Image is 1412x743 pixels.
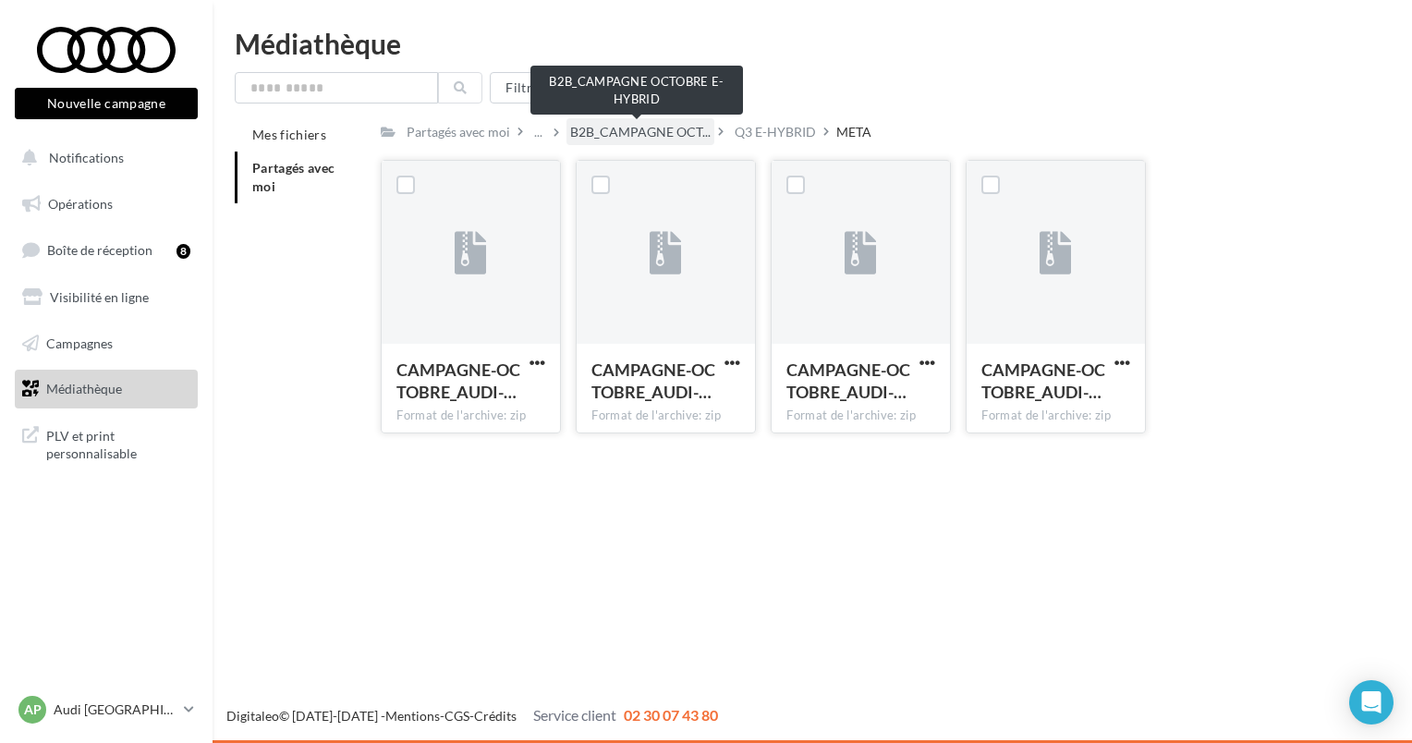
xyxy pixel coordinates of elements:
[226,708,279,724] a: Digitaleo
[46,335,113,350] span: Campagnes
[570,123,711,141] span: B2B_CAMPAGNE OCT...
[530,119,546,145] div: ...
[981,408,1130,424] div: Format de l'archive: zip
[407,123,510,141] div: Partagés avec moi
[47,242,152,258] span: Boîte de réception
[396,408,545,424] div: Format de l'archive: zip
[252,160,335,194] span: Partagés avec moi
[15,692,198,727] a: AP Audi [GEOGRAPHIC_DATA] 16
[836,123,871,141] div: META
[591,359,715,402] span: CAMPAGNE-OCTOBRE_AUDI-BUSINESS_NOUVELLE-Q3-E-HYBRID_POSTLINK-CARRE-1080x1080_META
[396,359,520,402] span: CAMPAGNE-OCTOBRE_AUDI-BUSINESS_NOUVELLE-Q3-E-HYBRID_POSTLINK-VERTICAL-1080x1920_META
[46,423,190,463] span: PLV et print personnalisable
[235,30,1390,57] div: Médiathèque
[530,66,743,115] div: B2B_CAMPAGNE OCTOBRE E-HYBRID
[54,700,176,719] p: Audi [GEOGRAPHIC_DATA] 16
[11,230,201,270] a: Boîte de réception8
[11,416,201,470] a: PLV et print personnalisable
[981,359,1105,402] span: CAMPAGNE-OCTOBRE_AUDI-BUSINESS_NOUVELLE-Q3-E-HYBRID_CARROUSEL-CARRE-1080x1080_META
[474,708,517,724] a: Crédits
[1349,680,1394,725] div: Open Intercom Messenger
[48,196,113,212] span: Opérations
[11,324,201,363] a: Campagnes
[252,127,326,142] span: Mes fichiers
[444,708,469,724] a: CGS
[24,700,42,719] span: AP
[15,88,198,119] button: Nouvelle campagne
[786,359,910,402] span: CAMPAGNE-OCTOBRE_AUDI-BUSINESS_NOUVELLE-Q3-E-HYBRID_CARROUSEL-VERTICAL-1080x1920_META
[490,72,599,104] button: Filtrer par
[11,370,201,408] a: Médiathèque
[624,706,718,724] span: 02 30 07 43 80
[385,708,440,724] a: Mentions
[226,708,718,724] span: © [DATE]-[DATE] - - -
[591,408,740,424] div: Format de l'archive: zip
[176,244,190,259] div: 8
[786,408,935,424] div: Format de l'archive: zip
[50,289,149,305] span: Visibilité en ligne
[735,123,816,141] div: Q3 E-HYBRID
[49,150,124,165] span: Notifications
[46,381,122,396] span: Médiathèque
[11,185,201,224] a: Opérations
[533,706,616,724] span: Service client
[11,139,194,177] button: Notifications
[11,278,201,317] a: Visibilité en ligne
